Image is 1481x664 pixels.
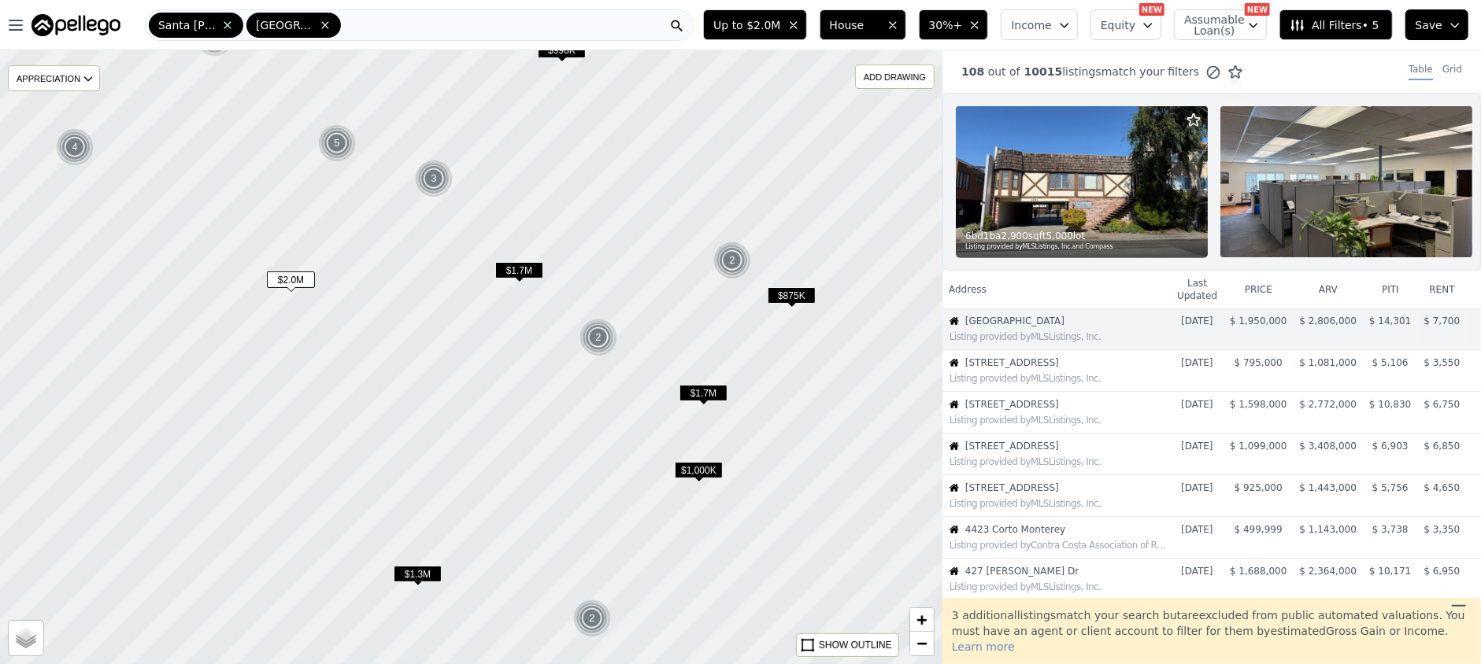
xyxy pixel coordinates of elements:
[1235,482,1283,493] span: $ 925,000
[1184,14,1235,36] span: Assumable Loan(s)
[1424,399,1461,410] span: $ 6,750
[820,9,906,40] button: House
[1418,271,1467,308] th: rent
[1424,482,1461,493] span: $ 4,650
[910,608,934,632] a: Zoom in
[1300,524,1357,535] span: $ 1,143,000
[318,124,357,162] img: g1.png
[495,262,543,285] div: $1.7M
[1177,565,1217,577] time: 2025-09-12 08:35
[1405,9,1468,40] button: Save
[318,124,356,162] div: 5
[965,565,1154,577] span: 427 [PERSON_NAME] Dr
[1424,524,1461,535] span: $ 3,350
[965,242,1200,252] div: Listing provided by MLSListings, Inc. and Compass
[579,319,617,356] div: 2
[950,441,959,451] img: House
[1171,271,1224,308] th: Last Updated
[1101,17,1135,33] span: Equity
[1372,441,1409,452] span: $ 6,903
[538,42,586,58] span: $998K
[267,271,315,288] span: $2.0M
[856,65,934,88] div: ADD DRAWING
[965,481,1154,494] span: [STREET_ADDRESS]
[1372,482,1409,493] span: $ 5,756
[1369,566,1411,577] span: $ 10,171
[942,64,1243,80] div: out of listings
[256,17,316,33] span: [GEOGRAPHIC_DATA]
[950,358,959,367] img: House
[1230,399,1287,410] span: $ 1,598,000
[919,9,989,40] button: 30%+
[768,287,816,310] div: $875K
[495,262,543,279] span: $1.7M
[1369,315,1411,326] span: $ 14,301
[679,385,728,401] span: $1.7M
[415,160,454,197] img: g1.png
[1177,315,1217,327] time: 2025-09-13 11:30
[1220,106,1472,257] img: Property Photo 2
[942,93,1481,271] a: Property Photo 16bd1ba2,900sqft5,000lotListing provided byMLSListings, Inc.and CompassProperty Ph...
[9,621,43,655] a: Layers
[1369,399,1411,410] span: $ 10,830
[950,525,959,534] img: House
[965,440,1154,452] span: [STREET_ADDRESS]
[950,330,1170,343] div: Listing provided by MLSListings, Inc.
[1424,441,1461,452] span: $ 6,850
[8,65,100,91] div: APPRECIATION
[1245,3,1270,16] div: NEW
[679,385,728,408] div: $1.7M
[819,638,892,652] div: SHOW OUTLINE
[929,17,963,33] span: 30%+
[1300,315,1357,326] span: $ 2,806,000
[1224,271,1294,308] th: price
[768,287,816,304] span: $875K
[703,9,806,40] button: Up to $2.0M
[1139,3,1164,16] div: NEW
[713,17,780,33] span: Up to $2.0M
[1011,17,1052,33] span: Income
[31,14,120,36] img: Pellego
[950,539,1170,551] div: Listing provided by Contra Costa Association of Realtors
[950,566,959,576] img: House
[1372,524,1409,535] span: $ 3,738
[952,640,1015,653] span: Learn more
[1294,271,1364,308] th: arv
[1290,17,1379,33] span: All Filters • 5
[942,271,1171,308] th: Address
[579,319,618,356] img: g1.png
[1230,566,1287,577] span: $ 1,688,000
[1300,566,1357,577] span: $ 2,364,000
[1177,440,1217,452] time: 2025-09-12 18:00
[917,633,927,653] span: −
[1424,566,1461,577] span: $ 6,950
[1279,9,1392,40] button: All Filters• 5
[950,497,1170,510] div: Listing provided by MLSListings, Inc.
[965,230,1200,242] div: 6 bd 1 ba sqft lot
[1442,63,1462,80] div: Grid
[917,610,927,629] span: +
[1174,9,1267,40] button: Assumable Loan(s)
[158,17,218,33] span: Santa [PERSON_NAME]
[1230,315,1287,326] span: $ 1,950,000
[1046,230,1072,242] span: 5,000
[1416,17,1442,33] span: Save
[1424,357,1461,368] span: $ 3,550
[415,160,453,197] div: 3
[942,598,1481,664] div: 3 additional listing s match your search but are excluded from public automated valuations. You m...
[1177,398,1217,411] time: 2025-09-13 01:12
[1409,63,1433,80] div: Table
[713,242,752,279] img: g1.png
[965,398,1154,411] span: [STREET_ADDRESS]
[394,566,442,582] span: $1.3M
[1300,399,1357,410] span: $ 2,772,000
[1177,481,1217,494] time: 2025-09-12 17:31
[950,456,1170,468] div: Listing provided by MLSListings, Inc.
[56,128,94,166] div: 4
[965,356,1154,369] span: [STREET_ADDRESS]
[394,566,442,588] div: $1.3M
[950,483,959,492] img: House
[950,316,959,326] img: House
[675,462,723,485] div: $1,000K
[956,106,1208,257] img: Property Photo 1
